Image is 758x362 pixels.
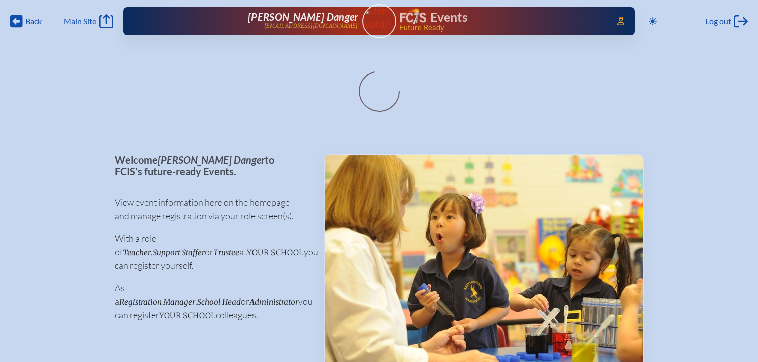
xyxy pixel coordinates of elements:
span: Main Site [64,16,96,26]
span: School Head [197,297,241,307]
span: Back [25,16,42,26]
span: Support Staffer [153,248,205,257]
a: User Avatar [362,4,396,38]
p: With a role of , or at you can register yourself. [115,232,308,272]
a: Main Site [64,14,113,28]
span: Registration Manager [119,297,195,307]
span: Trustee [213,248,239,257]
span: [PERSON_NAME] Danger [248,11,358,23]
span: Future Ready [399,24,603,31]
span: [PERSON_NAME] Danger [158,154,265,166]
span: your school [159,311,216,320]
span: Log out [705,16,731,26]
div: FCIS Events — Future ready [400,8,603,31]
img: User Avatar [358,4,400,30]
span: Administrator [249,297,298,307]
p: View event information here on the homepage and manage registration via your role screen(s). [115,196,308,223]
a: [PERSON_NAME] Danger[EMAIL_ADDRESS][DOMAIN_NAME] [155,11,358,31]
p: Welcome to FCIS’s future-ready Events. [115,154,308,177]
p: [EMAIL_ADDRESS][DOMAIN_NAME] [264,23,358,29]
span: your school [247,248,304,257]
p: As a , or you can register colleagues. [115,281,308,322]
span: Teacher [123,248,151,257]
